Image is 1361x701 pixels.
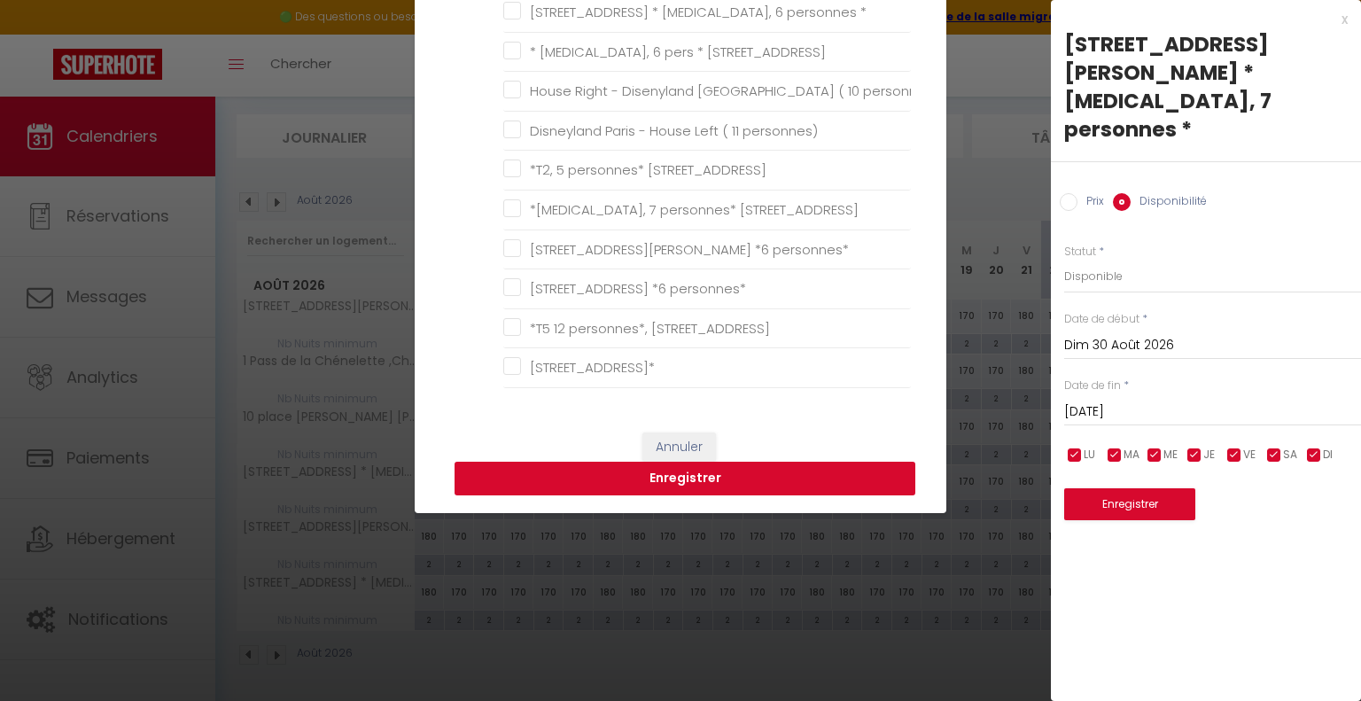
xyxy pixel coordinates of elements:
button: Enregistrer [1064,488,1195,520]
label: Prix [1077,193,1104,213]
label: Date de début [1064,311,1139,328]
span: Disneyland Paris - House Left ( 11 personnes) [530,121,818,140]
span: *T5 12 personnes*, [STREET_ADDRESS] [530,319,770,338]
span: MA [1124,447,1139,463]
label: Statut [1064,244,1096,261]
div: x [1051,9,1348,30]
button: Ouvrir le widget de chat LiveChat [14,7,67,60]
button: Enregistrer [455,462,915,495]
span: SA [1283,447,1297,463]
div: [STREET_ADDRESS][PERSON_NAME] * [MEDICAL_DATA], 7 personnes * [1064,30,1348,144]
span: VE [1243,447,1256,463]
span: DI [1323,447,1333,463]
span: * [MEDICAL_DATA], 6 pers * [STREET_ADDRESS] [530,43,826,61]
label: Disponibilité [1131,193,1207,213]
span: ME [1163,447,1178,463]
label: Date de fin [1064,378,1121,394]
span: JE [1203,447,1215,463]
button: Annuler [642,432,716,463]
span: LU [1084,447,1095,463]
span: [STREET_ADDRESS][PERSON_NAME] *6 personnes* [530,240,849,259]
